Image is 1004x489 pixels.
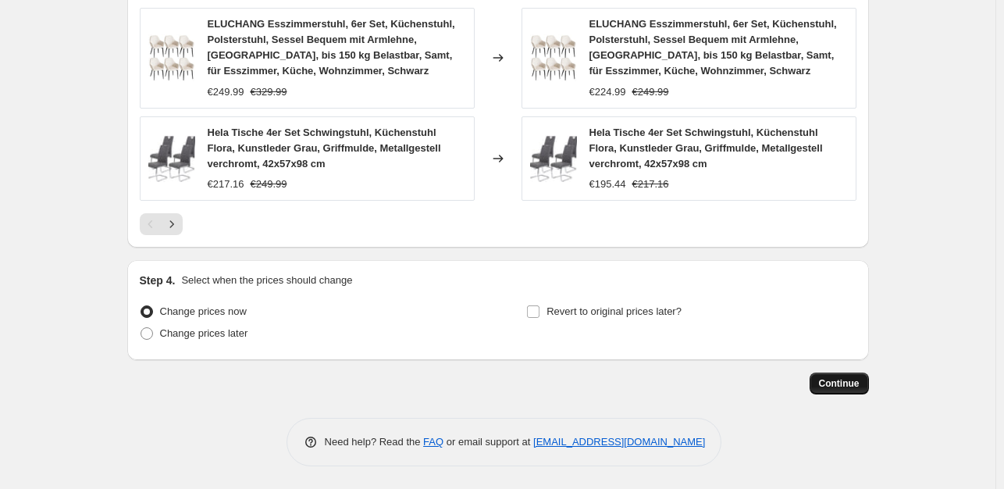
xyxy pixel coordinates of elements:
div: €217.16 [208,177,244,192]
div: €249.99 [208,84,244,100]
img: 61kGVTkjhJL_80x.jpg [148,135,195,182]
div: €195.44 [589,177,626,192]
div: €224.99 [589,84,626,100]
p: Select when the prices should change [181,273,352,288]
a: [EMAIL_ADDRESS][DOMAIN_NAME] [533,436,705,448]
img: 61kGVTkjhJL_80x.jpg [530,135,577,182]
span: Change prices later [160,327,248,339]
h2: Step 4. [140,273,176,288]
span: Change prices now [160,305,247,317]
button: Next [161,213,183,235]
strike: €217.16 [632,177,669,192]
span: Hela Tische 4er Set Schwingstuhl, Küchenstuhl Flora, Kunstleder Grau, Griffmulde, Metallgestell v... [208,127,441,170]
img: 61_XO2ZUaWL_80x.jpg [148,34,195,81]
button: Continue [810,373,869,394]
img: 61_XO2ZUaWL_80x.jpg [530,34,577,81]
strike: €249.99 [251,177,287,192]
span: Revert to original prices later? [547,305,682,317]
strike: €249.99 [632,84,669,100]
a: FAQ [423,436,443,448]
span: ELUCHANG Esszimmerstuhl, 6er Set, Küchenstuhl, Polsterstuhl, Sessel Bequem mit Armlehne, [GEOGRAP... [208,18,455,77]
span: Need help? Read the [325,436,424,448]
nav: Pagination [140,213,183,235]
span: Hela Tische 4er Set Schwingstuhl, Küchenstuhl Flora, Kunstleder Grau, Griffmulde, Metallgestell v... [589,127,823,170]
span: Continue [819,377,860,390]
strike: €329.99 [251,84,287,100]
span: or email support at [443,436,533,448]
span: ELUCHANG Esszimmerstuhl, 6er Set, Küchenstuhl, Polsterstuhl, Sessel Bequem mit Armlehne, [GEOGRAP... [589,18,837,77]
